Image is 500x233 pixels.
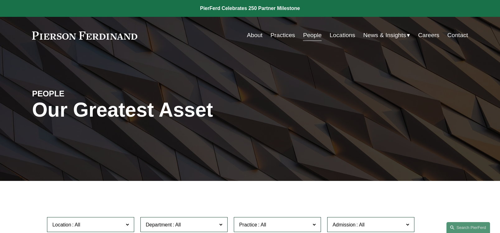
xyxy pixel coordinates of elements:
[418,29,439,41] a: Careers
[247,29,262,41] a: About
[146,222,172,227] span: Department
[447,29,468,41] a: Contact
[446,222,490,233] a: Search this site
[333,222,356,227] span: Admission
[32,99,323,121] h1: Our Greatest Asset
[52,222,71,227] span: Location
[363,30,406,41] span: News & Insights
[239,222,257,227] span: Practice
[32,89,141,99] h4: PEOPLE
[303,29,322,41] a: People
[363,29,410,41] a: folder dropdown
[271,29,295,41] a: Practices
[330,29,355,41] a: Locations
